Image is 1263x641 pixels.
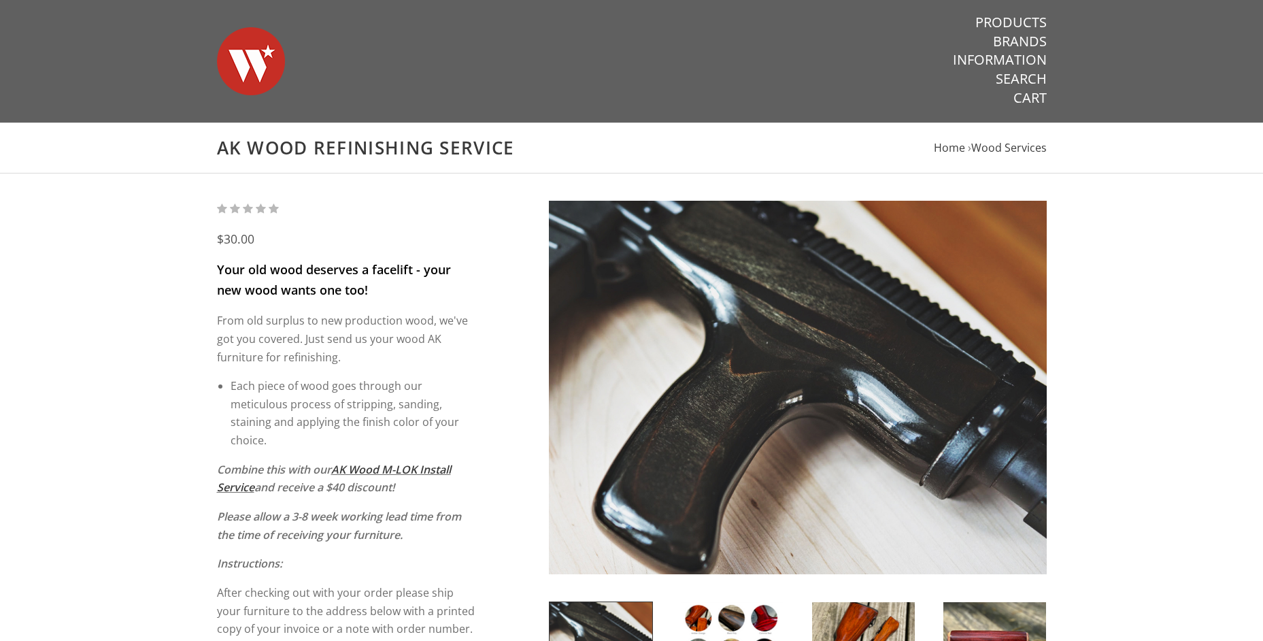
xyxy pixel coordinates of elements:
[217,584,477,638] p: After checking out with your order please ship your furniture to the address below with a printed...
[975,14,1047,31] a: Products
[1013,89,1047,107] a: Cart
[217,312,477,366] p: From old surplus to new production wood, we've got you covered. Just send us your wood AK furnitu...
[549,201,1047,574] img: AK Wood Refinishing Service
[996,70,1047,88] a: Search
[217,137,1047,159] h1: AK Wood Refinishing Service
[993,33,1047,50] a: Brands
[217,14,285,109] img: Warsaw Wood Co.
[217,261,451,298] span: Your old wood deserves a facelift - your new wood wants one too!
[217,462,451,495] em: Combine this with our and receive a $40 discount!
[953,51,1047,69] a: Information
[968,139,1047,157] li: ›
[217,231,254,247] span: $30.00
[217,509,461,542] em: Please allow a 3-8 week working lead time from the time of receiving your furniture.
[217,462,451,495] a: AK Wood M-LOK Install Service
[231,377,477,450] li: Each piece of wood goes through our meticulous process of stripping, sanding, staining and applyi...
[971,140,1047,155] a: Wood Services
[217,556,282,571] em: Instructions:
[934,140,965,155] a: Home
